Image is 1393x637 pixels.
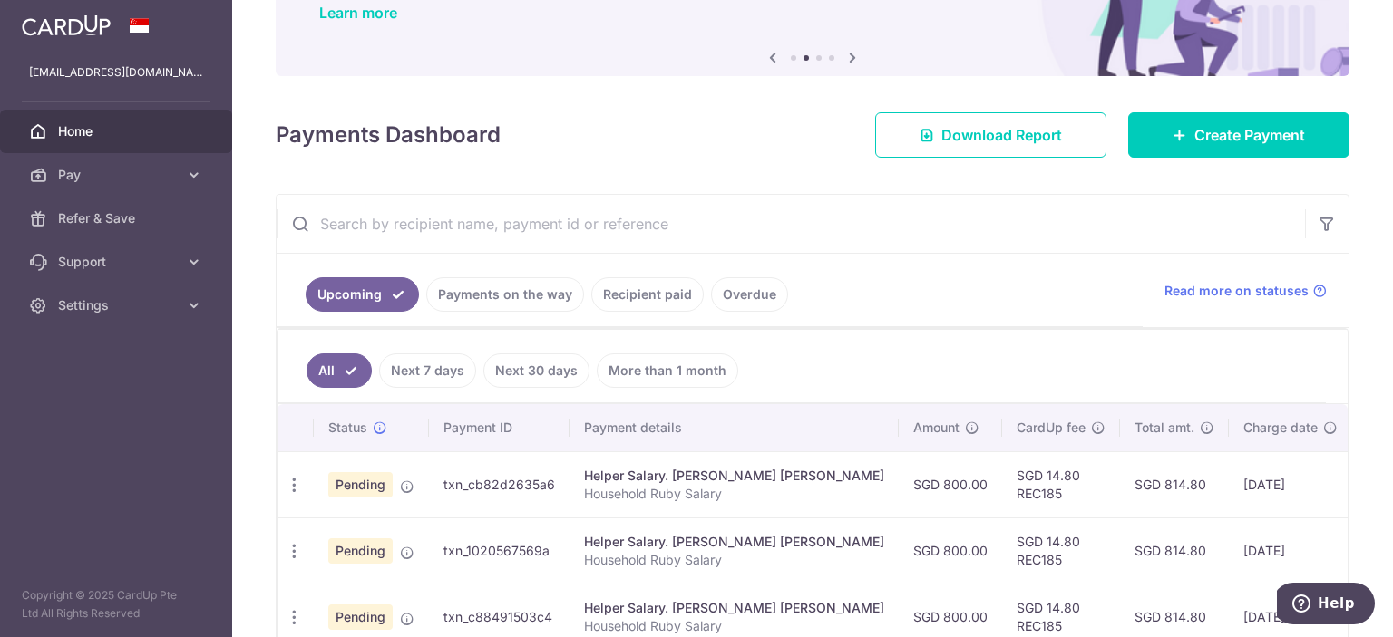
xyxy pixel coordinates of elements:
[429,451,570,517] td: txn_cb82d2635a6
[913,419,960,437] span: Amount
[1002,517,1120,584] td: SGD 14.80 REC185
[429,517,570,584] td: txn_1020567569a
[1002,451,1120,517] td: SGD 14.80 REC185
[1128,112,1349,158] a: Create Payment
[328,472,393,497] span: Pending
[584,551,884,569] p: Household Ruby Salary
[426,277,584,312] a: Payments on the way
[29,63,203,82] p: [EMAIL_ADDRESS][DOMAIN_NAME]
[328,419,367,437] span: Status
[1017,419,1086,437] span: CardUp fee
[276,119,501,151] h4: Payments Dashboard
[306,277,419,312] a: Upcoming
[58,253,178,271] span: Support
[1243,419,1318,437] span: Charge date
[899,451,1002,517] td: SGD 800.00
[899,517,1002,584] td: SGD 800.00
[1229,517,1352,584] td: [DATE]
[570,404,899,451] th: Payment details
[941,124,1062,146] span: Download Report
[584,485,884,503] p: Household Ruby Salary
[319,4,397,22] a: Learn more
[1135,419,1194,437] span: Total amt.
[584,599,884,617] div: Helper Salary. [PERSON_NAME] [PERSON_NAME]
[597,353,738,388] a: More than 1 month
[22,14,111,36] img: CardUp
[1164,282,1309,300] span: Read more on statuses
[584,467,884,485] div: Helper Salary. [PERSON_NAME] [PERSON_NAME]
[58,209,178,227] span: Refer & Save
[591,277,704,312] a: Recipient paid
[328,538,393,564] span: Pending
[307,353,372,388] a: All
[711,277,788,312] a: Overdue
[1120,451,1229,517] td: SGD 814.80
[277,195,1305,253] input: Search by recipient name, payment id or reference
[429,404,570,451] th: Payment ID
[379,353,476,388] a: Next 7 days
[584,533,884,551] div: Helper Salary. [PERSON_NAME] [PERSON_NAME]
[1277,583,1375,628] iframe: Opens a widget where you can find more information
[875,112,1106,158] a: Download Report
[584,617,884,635] p: Household Ruby Salary
[1164,282,1327,300] a: Read more on statuses
[328,604,393,630] span: Pending
[1194,124,1305,146] span: Create Payment
[58,296,178,314] span: Settings
[1229,451,1352,517] td: [DATE]
[483,353,589,388] a: Next 30 days
[1120,517,1229,584] td: SGD 814.80
[58,122,178,140] span: Home
[58,166,178,184] span: Pay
